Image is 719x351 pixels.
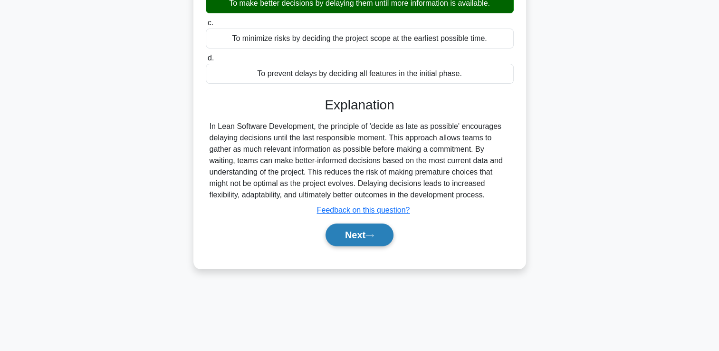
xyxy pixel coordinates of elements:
[206,29,514,49] div: To minimize risks by deciding the project scope at the earliest possible time.
[206,64,514,84] div: To prevent delays by deciding all features in the initial phase.
[208,19,213,27] span: c.
[211,97,508,113] h3: Explanation
[210,121,510,201] div: In Lean Software Development, the principle of 'decide as late as possible' encourages delaying d...
[326,224,393,246] button: Next
[208,54,214,62] span: d.
[317,206,410,214] a: Feedback on this question?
